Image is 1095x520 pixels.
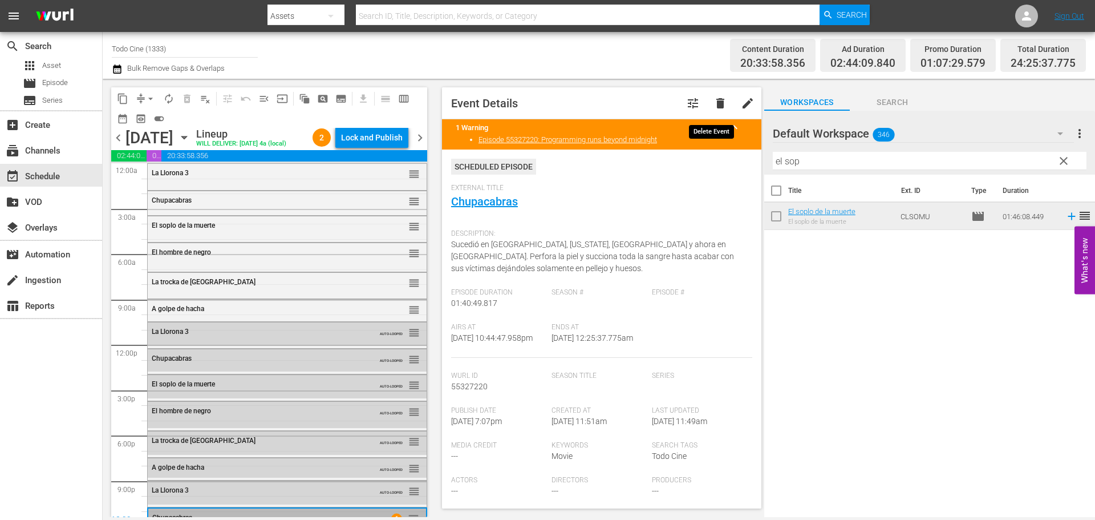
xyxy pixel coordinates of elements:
button: reorder [408,220,420,232]
button: reorder [408,195,420,207]
span: reorder [408,436,420,448]
span: menu [7,9,21,23]
span: Publish Date [451,406,546,416]
span: Wurl Id [451,372,546,381]
span: arrow_drop_down [145,93,156,104]
span: Search Tags [652,441,747,450]
span: A golpe de hacha [152,305,204,313]
span: Last Updated [652,406,747,416]
span: Ends At [551,323,646,332]
span: 02:44:09.840 [111,150,147,162]
span: La Llorona 3 [152,486,189,494]
span: El hombre de negro [152,407,211,415]
span: 01:40:49.817 [451,299,497,308]
span: AUTO-LOOPED [380,353,403,362]
button: reorder [408,277,420,288]
span: Airs At [451,323,546,332]
span: View Backup [132,110,150,128]
span: Channels [6,144,19,158]
span: --- [451,452,458,461]
span: Search [837,5,867,25]
span: reorder [408,485,420,498]
span: table_chart [6,299,19,313]
span: input [277,93,288,104]
div: Content Duration [740,41,805,57]
div: Ad Duration [830,41,895,57]
span: add_box [6,118,19,132]
span: Customize Event [686,96,700,110]
span: Day Calendar View [372,87,395,110]
span: compress [135,93,147,104]
button: reorder [408,353,420,365]
th: Ext. ID [894,175,964,207]
button: reorder [408,247,420,259]
span: La Llorona 3 [152,169,189,177]
button: keyboard_arrow_up [720,114,748,141]
span: AUTO-LOOPED [380,462,403,471]
span: Workspaces [764,95,850,110]
span: La trocka de [GEOGRAPHIC_DATA] [152,278,255,286]
span: subtitles_outlined [335,93,347,104]
span: AUTO-LOOPED [380,485,403,494]
span: Automation [6,248,19,261]
span: more_vert [1073,127,1086,140]
span: reorder [408,462,420,475]
div: Total Duration [1011,41,1076,57]
button: reorder [408,485,420,497]
span: [DATE] 11:51am [551,417,607,426]
span: Fill episodes with ad slates [255,90,273,108]
span: Directors [551,476,646,485]
span: A golpe de hacha [152,463,204,471]
span: 20:33:58.356 [161,150,427,162]
span: Series [652,372,747,381]
div: Promo Duration [920,41,985,57]
button: reorder [408,436,420,447]
th: Duration [996,175,1064,207]
button: reorder [408,304,420,315]
span: El soplo de la muerte [152,380,215,388]
span: reorder [408,326,420,339]
span: reorder [408,220,420,233]
span: Created At [551,406,646,416]
span: reorder [408,168,420,180]
span: [DATE] 12:25:37.775am [551,333,633,342]
th: Type [964,175,996,207]
span: Asset [42,60,61,71]
span: [DATE] 10:44:47.958pm [451,333,533,342]
span: delete [713,96,727,110]
div: Default Workspace [773,118,1074,150]
span: Bulk Remove Gaps & Overlaps [125,64,225,72]
span: Producers [652,476,747,485]
span: Clear Lineup [196,90,214,108]
button: more_vert [1073,120,1086,147]
span: autorenew_outlined [163,93,175,104]
button: reorder [408,462,420,474]
span: menu_open [258,93,270,104]
span: calendar_view_week_outlined [398,93,409,104]
span: Asset [23,59,36,72]
span: create [6,273,19,287]
span: reorder [408,304,420,316]
span: Schedule [6,170,19,183]
span: [DATE] 7:07pm [451,417,502,426]
span: auto_awesome_motion_outlined [299,93,310,104]
span: 2 [313,133,331,142]
button: delete [707,90,734,117]
span: create_new_folder [6,195,19,209]
span: Month Calendar View [113,110,132,128]
span: Season Title [551,372,646,381]
span: Movie [551,452,573,461]
span: Chupacabras [152,196,192,204]
td: CLSOMU [896,203,967,230]
span: Keywords [551,441,646,450]
span: keyboard_arrow_up [727,120,741,134]
span: content_copy [117,93,128,104]
span: Description: [451,229,747,239]
span: External Title [451,184,747,193]
span: subtitles [23,94,36,107]
button: edit [734,90,761,117]
span: Week Calendar View [395,90,413,108]
a: El soplo de la muerte [788,207,855,216]
span: Create Search Block [314,90,332,108]
a: Chupacabras [451,195,518,208]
